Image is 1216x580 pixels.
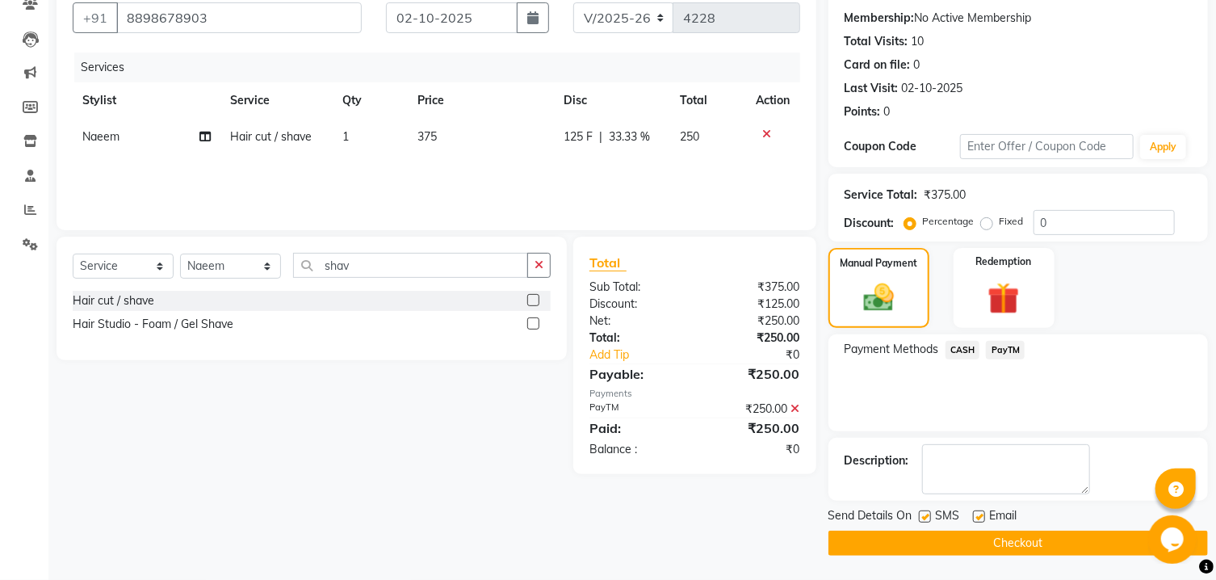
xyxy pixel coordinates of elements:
input: Search by Name/Mobile/Email/Code [116,2,362,33]
div: ₹250.00 [694,330,811,347]
button: Checkout [828,531,1208,556]
div: Last Visit: [845,80,899,97]
div: Sub Total: [577,279,694,296]
th: Qty [333,82,408,119]
div: ₹250.00 [694,364,811,384]
div: PayTM [577,401,694,418]
span: Payment Methods [845,341,939,358]
div: Total Visits: [845,33,908,50]
div: Paid: [577,418,694,438]
img: _cash.svg [854,280,904,315]
a: Add Tip [577,347,714,364]
span: Naeem [82,129,120,144]
div: Discount: [577,296,694,313]
div: Description: [845,452,909,469]
div: Payable: [577,364,694,384]
span: Total [589,254,627,271]
span: Hair cut / shave [230,129,312,144]
span: Send Details On [828,507,912,527]
span: SMS [936,507,960,527]
div: Points: [845,103,881,120]
span: 33.33 % [609,128,650,145]
span: PayTM [986,341,1025,359]
label: Redemption [976,254,1032,269]
button: +91 [73,2,118,33]
div: ₹0 [715,347,812,364]
th: Price [409,82,555,119]
div: Services [74,53,812,82]
span: 375 [418,129,438,144]
span: | [599,128,602,145]
span: 250 [680,129,699,144]
div: Net: [577,313,694,330]
div: Service Total: [845,187,918,204]
th: Service [220,82,333,119]
span: CASH [946,341,980,359]
div: ₹375.00 [925,187,967,204]
label: Manual Payment [840,256,917,271]
div: No Active Membership [845,10,1192,27]
div: Card on file: [845,57,911,74]
div: 02-10-2025 [902,80,963,97]
img: _gift.svg [978,279,1029,318]
th: Total [670,82,746,119]
div: Total: [577,330,694,347]
div: ₹250.00 [694,313,811,330]
th: Disc [554,82,670,119]
div: ₹125.00 [694,296,811,313]
div: Hair cut / shave [73,292,154,309]
div: ₹250.00 [694,401,811,418]
iframe: chat widget [1148,515,1200,564]
label: Percentage [923,214,975,229]
button: Apply [1140,135,1186,159]
th: Action [747,82,800,119]
div: ₹0 [694,441,811,458]
div: 10 [912,33,925,50]
span: 1 [342,129,349,144]
div: ₹250.00 [694,418,811,438]
input: Enter Offer / Coupon Code [960,134,1134,159]
span: Email [990,507,1017,527]
span: 125 F [564,128,593,145]
div: Coupon Code [845,138,960,155]
div: Balance : [577,441,694,458]
div: Payments [589,387,800,401]
div: 0 [914,57,920,74]
div: 0 [884,103,891,120]
div: Hair Studio - Foam / Gel Shave [73,316,233,333]
input: Search or Scan [293,253,528,278]
th: Stylist [73,82,220,119]
div: Membership: [845,10,915,27]
div: ₹375.00 [694,279,811,296]
label: Fixed [1000,214,1024,229]
div: Discount: [845,215,895,232]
